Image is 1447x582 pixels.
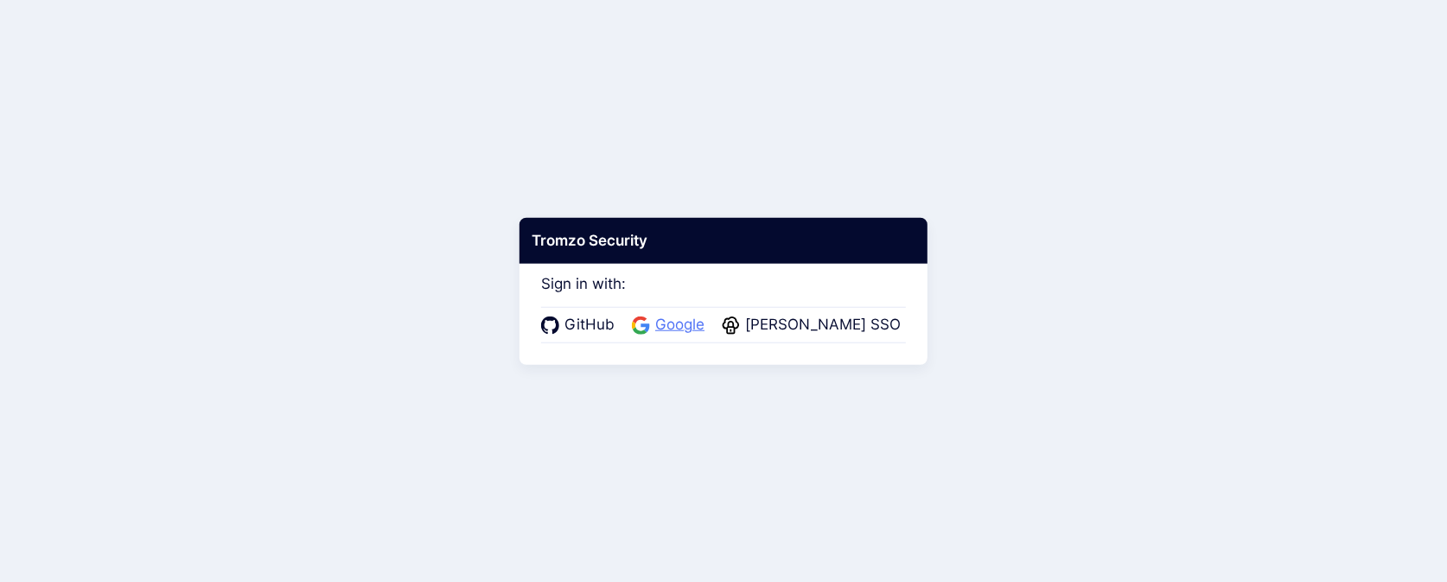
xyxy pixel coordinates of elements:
[650,314,710,336] span: Google
[722,314,906,336] a: [PERSON_NAME] SSO
[559,314,620,336] span: GitHub
[740,314,906,336] span: [PERSON_NAME] SSO
[541,314,620,336] a: GitHub
[520,217,927,264] div: Tromzo Security
[632,314,710,336] a: Google
[541,251,906,342] div: Sign in with:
